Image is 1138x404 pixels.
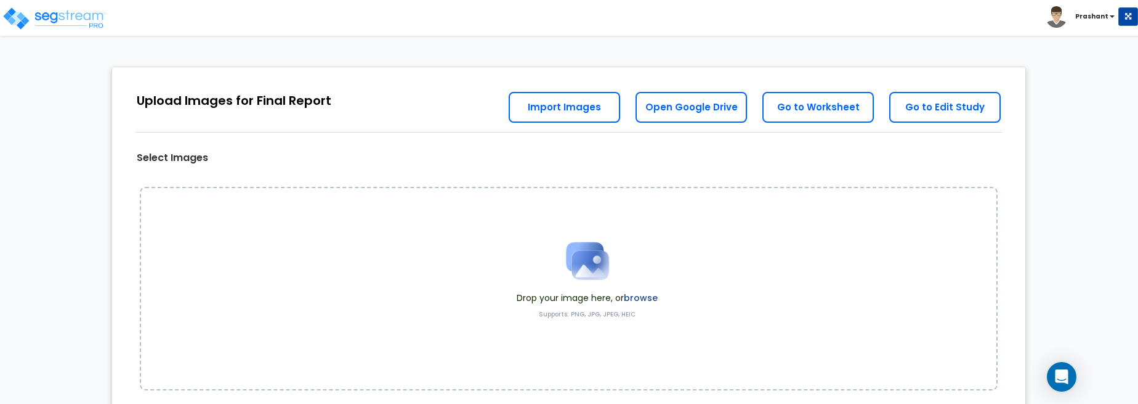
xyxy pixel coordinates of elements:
label: Supports: PNG, JPG, JPEG, HEIC [539,310,636,319]
img: logo_pro_r.png [2,6,107,31]
a: Go to Edit Study [889,92,1001,123]
a: Import Images [509,92,620,123]
img: Upload Icon [557,230,618,292]
span: Drop your image here, or [517,292,658,304]
label: Select Images [137,151,208,165]
div: Upload Images for Final Report [137,92,331,110]
div: Open Intercom Messenger [1047,362,1076,392]
img: avatar.png [1046,6,1067,28]
label: browse [624,292,658,304]
a: Go to Worksheet [762,92,874,123]
a: Open Google Drive [636,92,747,123]
b: Prashant [1075,12,1108,21]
